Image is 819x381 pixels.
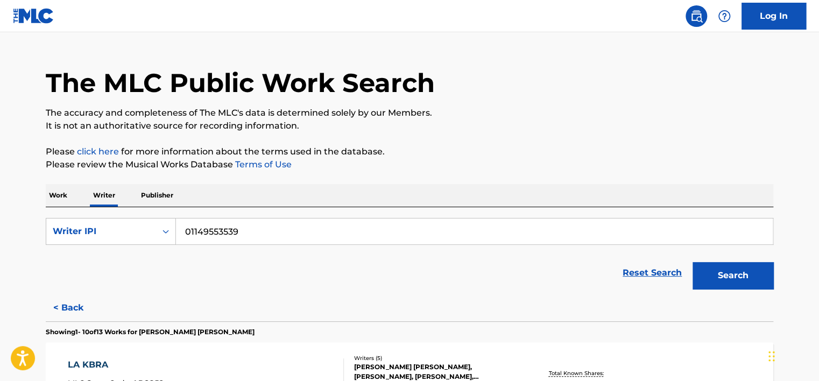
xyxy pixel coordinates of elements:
[53,225,150,238] div: Writer IPI
[13,8,54,24] img: MLC Logo
[690,10,703,23] img: search
[77,146,119,157] a: click here
[46,145,773,158] p: Please for more information about the terms used in the database.
[718,10,731,23] img: help
[693,262,773,289] button: Search
[46,294,110,321] button: < Back
[354,354,517,362] div: Writers ( 5 )
[46,119,773,132] p: It is not an authoritative source for recording information.
[233,159,292,170] a: Terms of Use
[46,218,773,294] form: Search Form
[46,67,435,99] h1: The MLC Public Work Search
[46,184,70,207] p: Work
[68,358,164,371] div: LA KBRA
[617,261,687,285] a: Reset Search
[46,158,773,171] p: Please review the Musical Works Database
[46,327,255,337] p: Showing 1 - 10 of 13 Works for [PERSON_NAME] [PERSON_NAME]
[768,340,775,372] div: Drag
[46,107,773,119] p: The accuracy and completeness of The MLC's data is determined solely by our Members.
[90,184,118,207] p: Writer
[765,329,819,381] iframe: Chat Widget
[138,184,176,207] p: Publisher
[548,369,606,377] p: Total Known Shares:
[686,5,707,27] a: Public Search
[714,5,735,27] div: Help
[742,3,806,30] a: Log In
